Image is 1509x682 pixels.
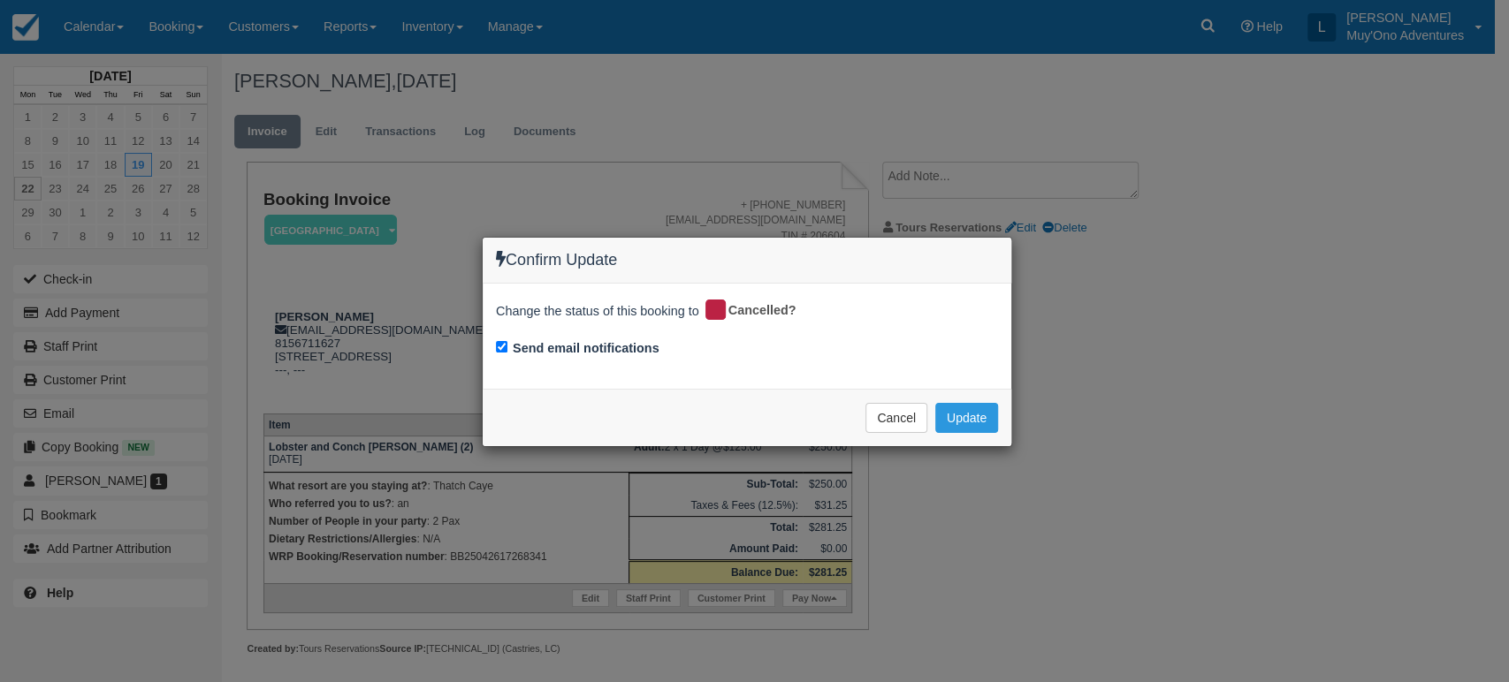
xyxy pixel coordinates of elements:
[935,403,998,433] button: Update
[496,251,998,269] h4: Confirm Update
[703,297,809,325] div: Cancelled?
[865,403,927,433] button: Cancel
[513,339,659,358] label: Send email notifications
[496,302,699,325] span: Change the status of this booking to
